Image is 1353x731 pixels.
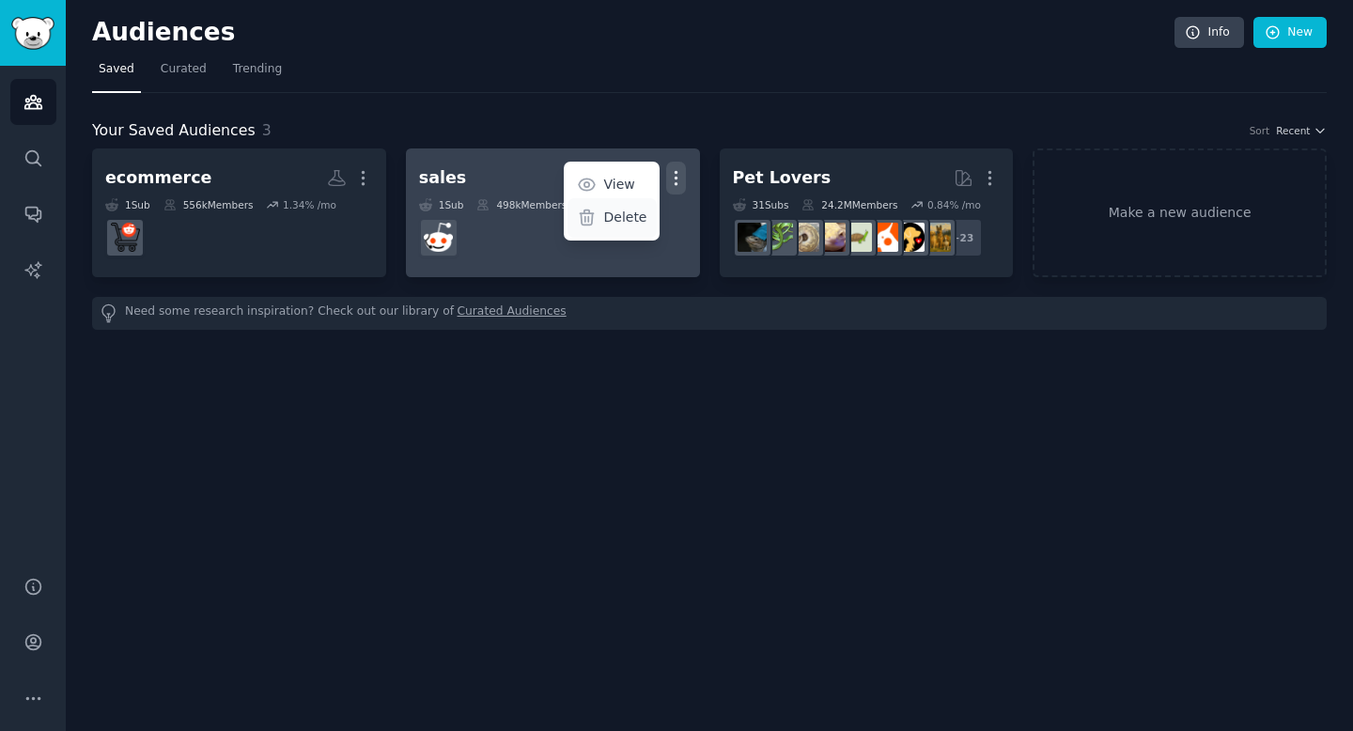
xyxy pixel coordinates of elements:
[11,17,54,50] img: GummySearch logo
[458,303,567,323] a: Curated Audiences
[99,61,134,78] span: Saved
[922,223,951,252] img: dogbreed
[816,223,846,252] img: leopardgeckos
[895,223,925,252] img: PetAdvice
[843,223,872,252] img: turtle
[738,223,767,252] img: reptiles
[801,198,897,211] div: 24.2M Members
[262,121,272,139] span: 3
[603,175,634,194] p: View
[406,148,700,277] a: salesViewDelete1Sub498kMembers1.14% /mosales
[283,198,336,211] div: 1.34 % /mo
[1253,17,1327,49] a: New
[105,198,150,211] div: 1 Sub
[790,223,819,252] img: ballpython
[92,54,141,93] a: Saved
[161,61,207,78] span: Curated
[1033,148,1327,277] a: Make a new audience
[927,198,981,211] div: 0.84 % /mo
[92,119,256,143] span: Your Saved Audiences
[720,148,1014,277] a: Pet Lovers31Subs24.2MMembers0.84% /mo+23dogbreedPetAdvicecockatielturtleleopardgeckosballpythonhe...
[92,148,386,277] a: ecommerce1Sub556kMembers1.34% /moecommerce
[226,54,288,93] a: Trending
[233,61,282,78] span: Trending
[764,223,793,252] img: herpetology
[154,54,213,93] a: Curated
[419,198,464,211] div: 1 Sub
[92,297,1327,330] div: Need some research inspiration? Check out our library of
[163,198,254,211] div: 556k Members
[869,223,898,252] img: cockatiel
[733,166,832,190] div: Pet Lovers
[1276,124,1327,137] button: Recent
[1276,124,1310,137] span: Recent
[476,198,567,211] div: 498k Members
[733,198,789,211] div: 31 Sub s
[1174,17,1244,49] a: Info
[943,218,983,257] div: + 23
[419,166,467,190] div: sales
[1250,124,1270,137] div: Sort
[92,18,1174,48] h2: Audiences
[105,166,211,190] div: ecommerce
[568,165,657,205] a: View
[603,208,646,227] p: Delete
[111,223,140,252] img: ecommerce
[424,223,453,252] img: sales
